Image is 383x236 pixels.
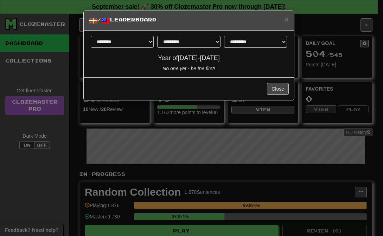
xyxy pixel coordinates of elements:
button: Close [267,83,289,95]
button: Close [285,15,289,23]
em: No one yet - be the first! [162,66,215,71]
h5: / Leaderboard [89,16,289,25]
h4: Year of [DATE] - [DATE] [89,55,289,62]
span: × [285,15,289,23]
